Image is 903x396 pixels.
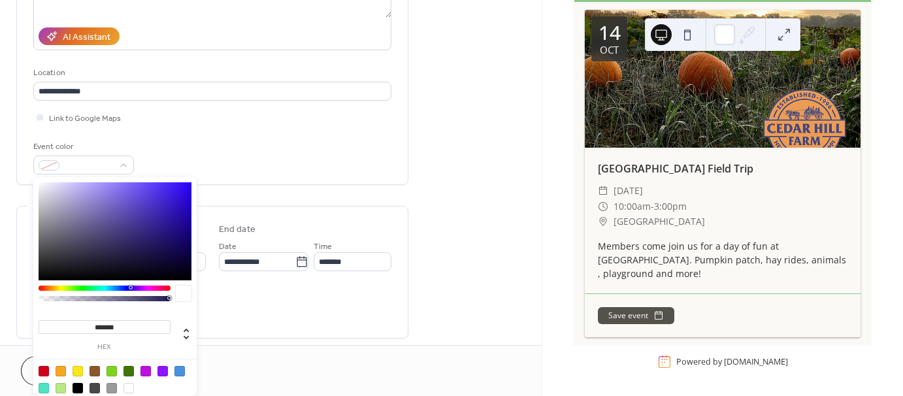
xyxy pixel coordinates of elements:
div: #7ED321 [107,366,117,376]
div: #9013FE [157,366,168,376]
div: #000000 [73,383,83,393]
div: End date [219,223,255,237]
div: Powered by [676,356,788,367]
div: #4A4A4A [90,383,100,393]
div: AI Assistant [63,31,110,44]
div: Members come join us for a day of fun at [GEOGRAPHIC_DATA]. Pumpkin patch, hay rides, animals , p... [585,239,861,280]
div: #417505 [123,366,134,376]
div: #50E3C2 [39,383,49,393]
div: #FFFFFF [123,383,134,393]
div: ​ [598,199,608,214]
span: Link to Google Maps [49,112,121,125]
div: #B8E986 [56,383,66,393]
span: 3:00pm [654,199,687,214]
div: #4A90E2 [174,366,185,376]
div: 14 [599,23,621,42]
button: Cancel [21,356,101,386]
div: #F5A623 [56,366,66,376]
div: Location [33,66,389,80]
label: hex [39,344,171,351]
button: AI Assistant [39,27,120,45]
span: [GEOGRAPHIC_DATA] [614,214,705,229]
span: - [651,199,654,214]
div: #BD10E0 [140,366,151,376]
div: ​ [598,183,608,199]
button: Save event [598,307,674,324]
div: [GEOGRAPHIC_DATA] Field Trip [585,161,861,176]
div: Oct [600,45,619,55]
div: #D0021B [39,366,49,376]
div: Event color [33,140,131,154]
span: 10:00am [614,199,651,214]
div: #9B9B9B [107,383,117,393]
a: [DOMAIN_NAME] [724,356,788,367]
div: #8B572A [90,366,100,376]
span: Date [219,240,237,254]
div: #F8E71C [73,366,83,376]
div: ​ [598,214,608,229]
span: [DATE] [614,183,643,199]
span: Time [314,240,332,254]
